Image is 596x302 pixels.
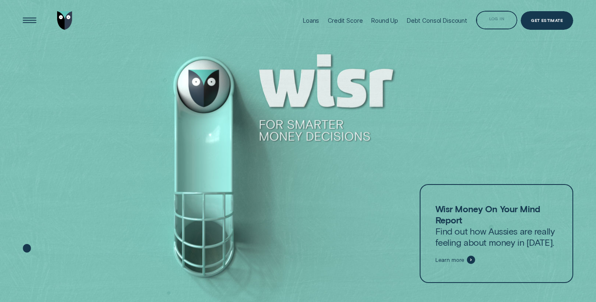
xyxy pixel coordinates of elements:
[57,11,72,30] img: Wisr
[20,11,39,30] button: Open Menu
[303,17,319,24] div: Loans
[328,17,363,24] div: Credit Score
[407,17,467,24] div: Debt Consol Discount
[435,203,541,225] strong: Wisr Money On Your Mind Report
[521,11,573,30] a: Get Estimate
[476,11,517,29] button: Log in
[420,184,573,283] a: Wisr Money On Your Mind ReportFind out how Aussies are really feeling about money in [DATE].Learn...
[435,203,558,248] p: Find out how Aussies are really feeling about money in [DATE].
[435,256,465,264] span: Learn more
[371,17,398,24] div: Round Up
